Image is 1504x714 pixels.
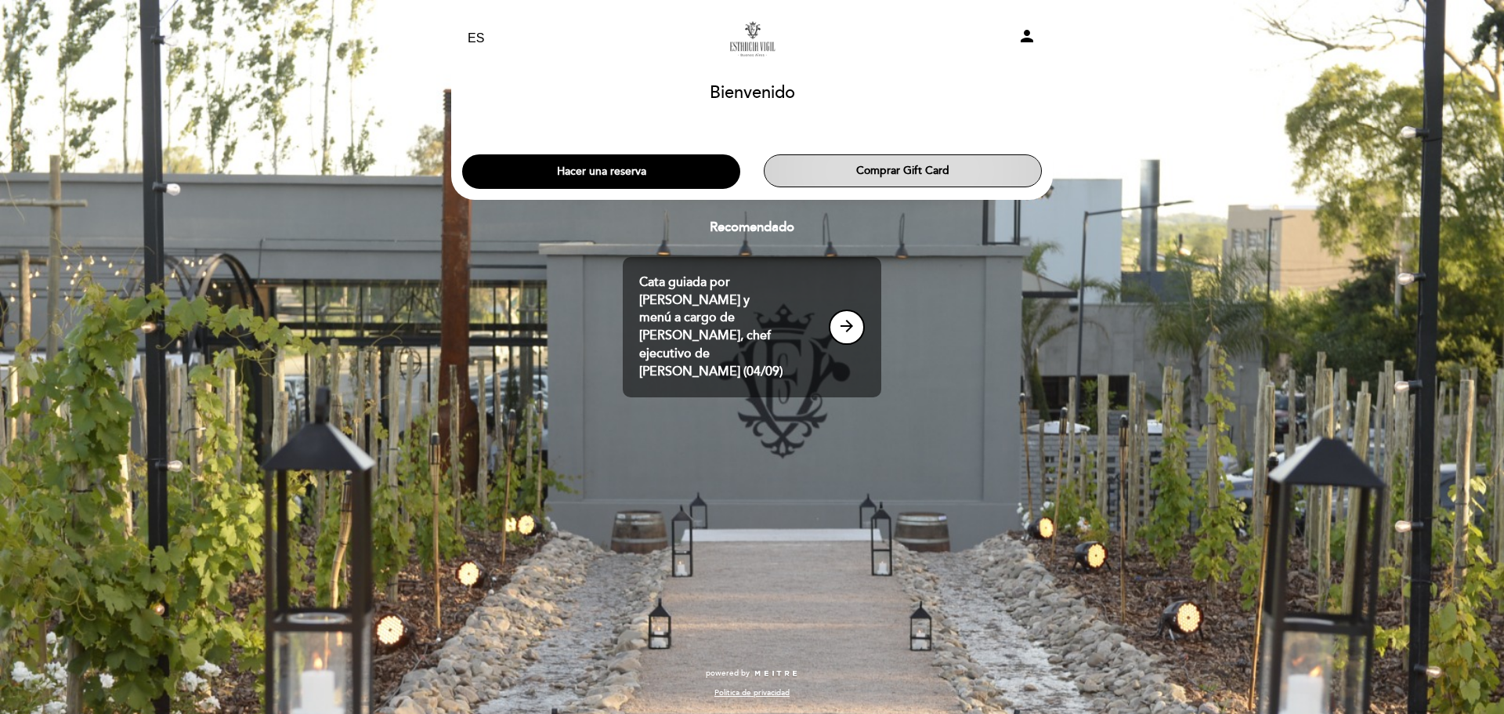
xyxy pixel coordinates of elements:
[837,317,856,335] i: arrow_forward
[829,310,865,345] button: arrow_forward
[764,154,1042,187] button: Comprar Gift Card
[1018,27,1036,51] button: person
[710,84,795,103] h1: Bienvenido
[706,668,798,679] a: powered by
[706,668,750,679] span: powered by
[462,220,1042,235] h3: Recomendado
[639,274,790,381] p: Cata guiada por [PERSON_NAME] y menú a cargo de [PERSON_NAME], chef ejecutivo de [PERSON_NAME] (0...
[714,687,790,698] a: Política de privacidad
[654,17,850,60] a: Estancia [PERSON_NAME] [GEOGRAPHIC_DATA]
[462,154,740,189] button: Hacer una reserva
[754,670,798,678] img: MEITRE
[1018,27,1036,45] i: person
